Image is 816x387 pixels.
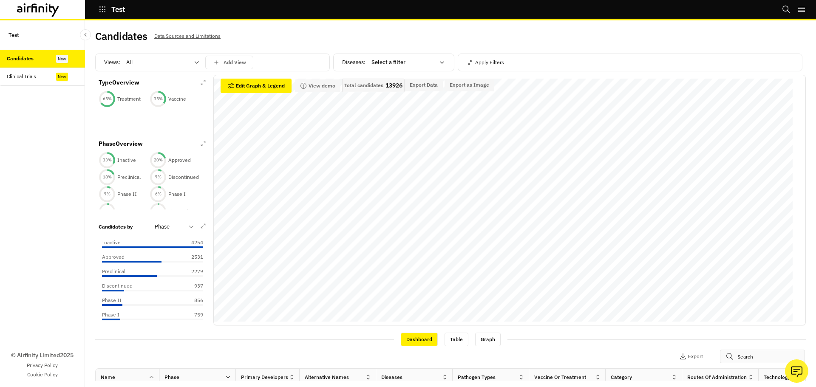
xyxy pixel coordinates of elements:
[99,223,133,231] p: Candidates by
[182,239,203,246] p: 4254
[117,207,139,215] p: Phase III
[687,373,747,381] div: Routes of Administration
[785,359,808,383] button: Ask our analysts
[205,56,253,69] button: save changes
[11,351,74,360] p: © Airfinity Limited 2025
[99,157,116,163] div: 33 %
[611,373,632,381] div: Category
[182,268,203,275] p: 2279
[102,268,125,275] p: Preclinical
[445,79,494,91] button: Export as Image
[99,2,125,17] button: Test
[168,207,192,215] p: Phase I/II
[111,6,125,13] p: Test
[458,373,496,381] div: Pathogen Types
[102,297,122,304] p: Phase II
[154,31,221,41] p: Data Sources and Limitations
[102,239,121,246] p: Inactive
[99,191,116,197] div: 7 %
[80,29,91,40] button: Close Sidebar
[305,373,349,381] div: Alternative Names
[720,350,805,363] input: Search
[764,373,803,381] div: Technology Type
[182,282,203,290] p: 937
[467,56,504,69] button: Apply Filters
[102,282,133,290] p: Discontinued
[224,59,246,65] p: Add View
[168,190,186,198] p: Phase I
[168,95,186,103] p: Vaccine
[405,79,443,91] button: Export Data
[99,208,116,214] div: 4 %
[164,373,179,381] div: Phase
[241,373,288,381] div: Primary Developers
[782,2,790,17] button: Search
[182,253,203,261] p: 2531
[99,174,116,180] div: 18 %
[150,96,167,102] div: 35 %
[150,191,167,197] div: 6 %
[27,371,58,379] a: Cookie Policy
[182,311,203,319] p: 759
[117,173,141,181] p: Preclinical
[102,253,125,261] p: Approved
[99,78,139,87] p: Type Overview
[401,333,438,346] div: Dashboard
[99,139,143,148] p: Phase Overview
[117,156,136,164] p: Inactive
[7,55,34,62] div: Candidates
[680,350,703,363] button: Export
[150,208,167,214] div: 2 %
[27,362,58,369] a: Privacy Policy
[534,373,586,381] div: Vaccine or Treatment
[445,333,468,346] div: Table
[381,373,402,381] div: Diseases
[117,190,137,198] p: Phase II
[150,174,167,180] div: 7 %
[7,73,36,80] div: Clinical Trials
[295,79,340,92] button: View demo
[168,156,191,164] p: Approved
[688,353,703,359] p: Export
[8,27,19,43] p: Test
[221,79,292,93] button: Edit Graph & Legend
[342,56,450,69] div: Diseases :
[168,173,199,181] p: Discontinued
[385,82,402,88] p: 13926
[102,311,119,319] p: Phase I
[56,55,68,63] div: New
[104,56,253,69] div: Views:
[182,297,203,304] p: 856
[117,95,141,103] p: Treatment
[99,96,116,102] div: 65 %
[150,157,167,163] div: 20 %
[95,30,147,42] h2: Candidates
[56,73,68,81] div: New
[344,82,383,88] p: Total candidates
[101,373,115,381] div: Name
[475,333,501,346] div: Graph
